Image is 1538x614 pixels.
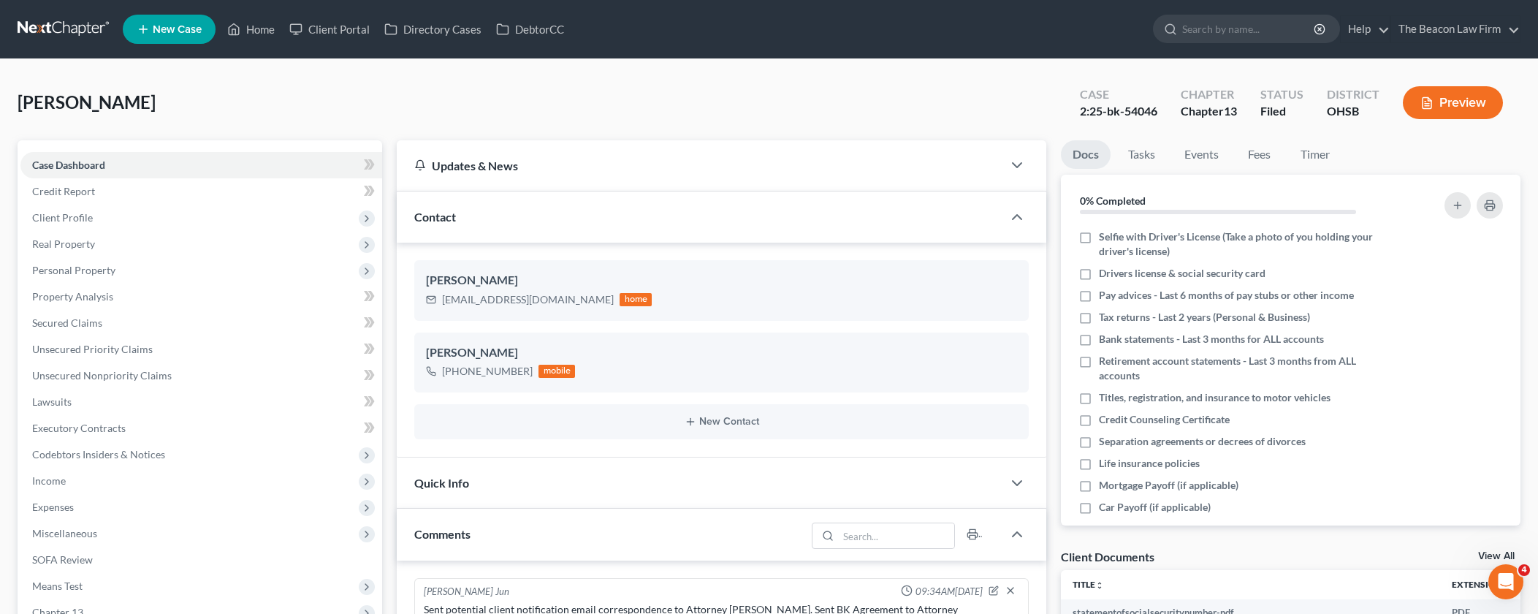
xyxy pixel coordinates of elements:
[32,343,153,355] span: Unsecured Priority Claims
[20,415,382,441] a: Executory Contracts
[489,16,571,42] a: DebtorCC
[32,264,115,276] span: Personal Property
[1099,456,1200,471] span: Life insurance policies
[1260,103,1303,120] div: Filed
[32,185,95,197] span: Credit Report
[20,310,382,336] a: Secured Claims
[32,527,97,539] span: Miscellaneous
[32,317,102,329] span: Secured Claims
[538,365,575,378] div: mobile
[220,16,282,42] a: Home
[1391,16,1520,42] a: The Beacon Law Firm
[32,422,126,434] span: Executory Contracts
[1478,551,1515,561] a: View All
[32,290,113,303] span: Property Analysis
[20,284,382,310] a: Property Analysis
[1099,332,1324,346] span: Bank statements - Last 3 months for ALL accounts
[1099,390,1330,405] span: Titles, registration, and insurance to motor vehicles
[1260,86,1303,103] div: Status
[1099,434,1306,449] span: Separation agreements or decrees of divorces
[32,501,74,513] span: Expenses
[1488,564,1523,599] iframe: Intercom live chat
[1116,140,1167,169] a: Tasks
[1080,103,1157,120] div: 2:25-bk-54046
[414,158,985,173] div: Updates & News
[32,553,93,566] span: SOFA Review
[32,159,105,171] span: Case Dashboard
[20,152,382,178] a: Case Dashboard
[1327,86,1379,103] div: District
[414,527,471,541] span: Comments
[32,238,95,250] span: Real Property
[414,476,469,490] span: Quick Info
[20,547,382,573] a: SOFA Review
[18,91,156,113] span: [PERSON_NAME]
[1173,140,1230,169] a: Events
[1518,564,1530,576] span: 4
[153,24,202,35] span: New Case
[442,292,614,307] div: [EMAIL_ADDRESS][DOMAIN_NAME]
[915,585,983,599] span: 09:34AM[DATE]
[1099,310,1310,325] span: Tax returns - Last 2 years (Personal & Business)
[426,272,1017,289] div: [PERSON_NAME]
[1099,478,1238,493] span: Mortgage Payoff (if applicable)
[32,211,93,224] span: Client Profile
[1061,549,1154,564] div: Client Documents
[32,369,172,382] span: Unsecured Nonpriority Claims
[426,344,1017,362] div: [PERSON_NAME]
[1181,103,1237,120] div: Chapter
[1236,140,1283,169] a: Fees
[282,16,377,42] a: Client Portal
[838,523,954,548] input: Search...
[1182,15,1316,42] input: Search by name...
[377,16,489,42] a: Directory Cases
[1099,288,1354,303] span: Pay advices - Last 6 months of pay stubs or other income
[1099,412,1230,427] span: Credit Counseling Certificate
[20,389,382,415] a: Lawsuits
[1099,354,1393,383] span: Retirement account statements - Last 3 months from ALL accounts
[32,580,83,592] span: Means Test
[1099,500,1211,515] span: Car Payoff (if applicable)
[1452,579,1511,590] a: Extensionunfold_more
[20,178,382,205] a: Credit Report
[1181,86,1237,103] div: Chapter
[32,448,165,460] span: Codebtors Insiders & Notices
[1099,266,1265,281] span: Drivers license & social security card
[1224,104,1237,118] span: 13
[426,416,1017,428] button: New Contact
[20,336,382,363] a: Unsecured Priority Claims
[414,210,456,224] span: Contact
[1095,581,1104,590] i: unfold_more
[32,474,66,487] span: Income
[620,293,652,306] div: home
[1061,140,1111,169] a: Docs
[442,364,533,379] div: [PHONE_NUMBER]
[1403,86,1503,119] button: Preview
[1099,230,1393,259] span: Selfie with Driver's License (Take a photo of you holding your driver's license)
[1080,86,1157,103] div: Case
[32,395,72,408] span: Lawsuits
[20,363,382,389] a: Unsecured Nonpriority Claims
[1289,140,1341,169] a: Timer
[1073,579,1104,590] a: Titleunfold_more
[1080,194,1146,207] strong: 0% Completed
[1327,103,1379,120] div: OHSB
[1341,16,1390,42] a: Help
[424,585,509,599] div: [PERSON_NAME] Jun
